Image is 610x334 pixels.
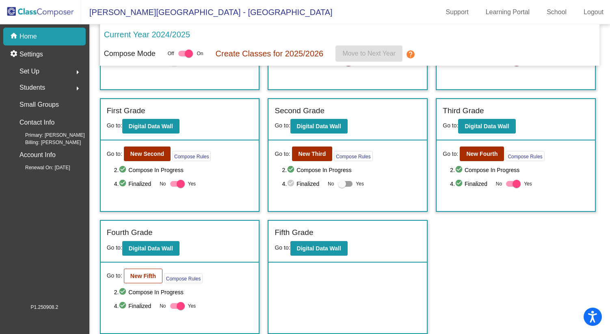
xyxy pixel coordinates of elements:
span: Yes [356,179,364,189]
button: Compose Rules [506,151,544,161]
button: Compose Rules [164,273,203,283]
b: New Third [299,151,326,157]
span: 4. Finalized [114,301,156,311]
span: Move to Next Year [342,50,396,57]
b: Digital Data Wall [297,123,341,129]
p: Settings [19,50,43,59]
span: 4. Finalized [114,179,156,189]
button: Digital Data Wall [290,119,348,134]
span: 2. Compose In Progress [450,165,589,175]
mat-icon: check_circle [119,287,128,297]
mat-icon: check_circle [287,165,296,175]
span: 4. Finalized [282,179,324,189]
button: New Fifth [124,269,162,283]
span: 2. Compose In Progress [282,165,421,175]
span: Go to: [107,244,122,251]
a: Logout [577,6,610,19]
span: Off [168,50,174,57]
span: Go to: [275,244,290,251]
button: Compose Rules [334,151,372,161]
label: Second Grade [275,105,324,117]
span: No [328,180,334,187]
p: Home [19,32,37,41]
span: Yes [524,179,532,189]
span: No [160,180,166,187]
a: Learning Portal [479,6,536,19]
span: Students [19,82,45,93]
mat-icon: check_circle [455,165,465,175]
mat-icon: help [406,50,415,59]
span: 2. Compose In Progress [114,287,253,297]
span: No [160,302,166,310]
span: On [197,50,203,57]
button: Digital Data Wall [122,119,180,134]
button: Digital Data Wall [458,119,515,134]
span: Yes [188,301,196,311]
mat-icon: check_circle [119,301,128,311]
mat-icon: check_circle [287,179,296,189]
a: School [540,6,573,19]
span: Go to: [275,122,290,129]
b: New Second [130,151,164,157]
span: Go to: [275,150,290,158]
b: New Fifth [130,273,156,279]
button: Digital Data Wall [122,241,180,256]
button: Digital Data Wall [290,241,348,256]
mat-icon: check_circle [455,179,465,189]
b: Digital Data Wall [465,123,509,129]
label: First Grade [107,105,145,117]
span: Billing: [PERSON_NAME] [12,139,81,146]
span: [PERSON_NAME][GEOGRAPHIC_DATA] - [GEOGRAPHIC_DATA] [81,6,333,19]
mat-icon: home [10,32,19,41]
mat-icon: settings [10,50,19,59]
mat-icon: check_circle [119,179,128,189]
span: Go to: [107,272,122,280]
b: New Fourth [466,151,498,157]
mat-icon: arrow_right [73,67,82,77]
label: Fourth Grade [107,227,153,239]
span: 2. Compose In Progress [114,165,253,175]
p: Create Classes for 2025/2026 [216,47,324,60]
button: New Second [124,147,171,161]
b: Digital Data Wall [297,245,341,252]
button: New Third [292,147,333,161]
label: Fifth Grade [275,227,313,239]
span: Yes [188,179,196,189]
button: Move to Next Year [335,45,402,62]
span: Renewal On: [DATE] [12,164,70,171]
b: Digital Data Wall [129,123,173,129]
button: New Fourth [460,147,504,161]
b: Digital Data Wall [129,245,173,252]
p: Account Info [19,149,56,161]
mat-icon: arrow_right [73,84,82,93]
span: Primary: [PERSON_NAME] [12,131,85,139]
span: Go to: [443,122,458,129]
p: Compose Mode [104,48,156,59]
span: Set Up [19,66,39,77]
a: Support [439,6,475,19]
p: Contact Info [19,117,54,128]
p: Small Groups [19,99,59,110]
span: 4. Finalized [450,179,492,189]
span: Go to: [443,150,458,158]
mat-icon: check_circle [119,165,128,175]
span: Go to: [107,122,122,129]
span: Go to: [107,150,122,158]
button: Compose Rules [172,151,211,161]
label: Third Grade [443,105,484,117]
span: No [496,180,502,187]
p: Current Year 2024/2025 [104,28,190,41]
